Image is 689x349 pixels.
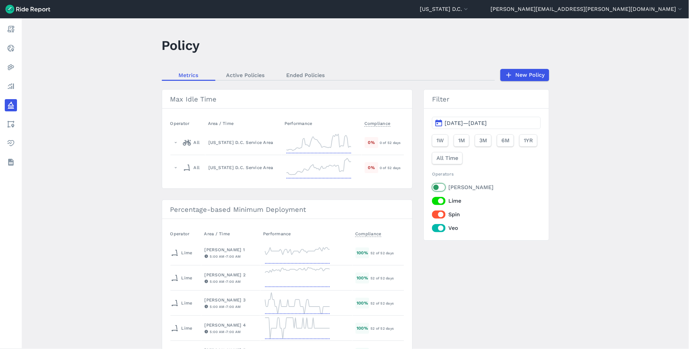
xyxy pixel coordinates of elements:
[436,136,444,145] span: 1W
[170,227,202,240] th: Operator
[276,70,336,80] a: Ended Policies
[162,36,200,55] h1: Policy
[216,70,276,80] a: Active Policies
[260,227,352,240] th: Performance
[162,200,413,219] h3: Percentage-based Minimum Deployment
[500,69,549,81] a: New Policy
[356,247,369,258] div: 100 %
[371,250,404,256] div: 52 of 52 days
[5,137,17,149] a: Health
[5,61,17,73] a: Heatmaps
[436,154,458,162] span: All Time
[371,325,404,331] div: 52 of 52 days
[205,117,282,130] th: Area / Time
[497,134,514,147] button: 6M
[171,273,192,283] div: Lime
[432,197,540,205] label: Lime
[380,140,404,146] div: 0 of 52 days
[204,297,257,303] div: [PERSON_NAME] 3
[183,162,200,173] div: All
[204,253,257,259] div: 5:00 AM - 7:00 AM
[365,162,378,173] div: 0 %
[282,117,362,130] th: Performance
[5,118,17,130] a: Areas
[204,329,257,335] div: 5:00 AM - 7:00 AM
[432,171,454,177] span: Operators
[364,119,391,127] span: Compliance
[432,152,463,164] button: All Time
[501,136,510,145] span: 6M
[356,298,369,308] div: 100 %
[162,90,413,109] h3: Max Idle Time
[208,164,279,171] div: [US_STATE] D.C. Service Area
[204,304,257,310] div: 5:00 AM - 7:00 AM
[5,156,17,168] a: Datasets
[356,273,369,283] div: 100 %
[371,300,404,306] div: 52 of 52 days
[420,5,469,13] button: [US_STATE] D.C.
[432,134,448,147] button: 1W
[365,137,378,148] div: 0 %
[371,275,404,281] div: 52 of 52 days
[432,210,540,219] label: Spin
[432,183,540,191] label: [PERSON_NAME]
[445,120,487,126] span: [DATE]—[DATE]
[5,42,17,54] a: Realtime
[475,134,492,147] button: 3M
[204,272,257,278] div: [PERSON_NAME] 2
[183,137,200,148] div: All
[208,139,279,146] div: [US_STATE] D.C. Service Area
[162,70,216,80] a: Metrics
[424,90,549,109] h3: Filter
[524,136,533,145] span: 1YR
[204,278,257,284] div: 5:00 AM - 7:00 AM
[170,117,205,130] th: Operator
[479,136,487,145] span: 3M
[458,136,465,145] span: 1M
[356,323,369,333] div: 100 %
[171,323,192,334] div: Lime
[171,247,192,258] div: Lime
[5,80,17,92] a: Analyze
[432,117,540,129] button: [DATE]—[DATE]
[5,23,17,35] a: Report
[380,165,404,171] div: 0 of 52 days
[5,5,50,14] img: Ride Report
[201,227,260,240] th: Area / Time
[454,134,469,147] button: 1M
[204,246,257,253] div: [PERSON_NAME] 1
[432,224,540,232] label: Veo
[519,134,537,147] button: 1YR
[355,229,381,237] span: Compliance
[171,298,192,309] div: Lime
[204,322,257,328] div: [PERSON_NAME] 4
[491,5,684,13] button: [PERSON_NAME][EMAIL_ADDRESS][PERSON_NAME][DOMAIN_NAME]
[5,99,17,111] a: Policy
